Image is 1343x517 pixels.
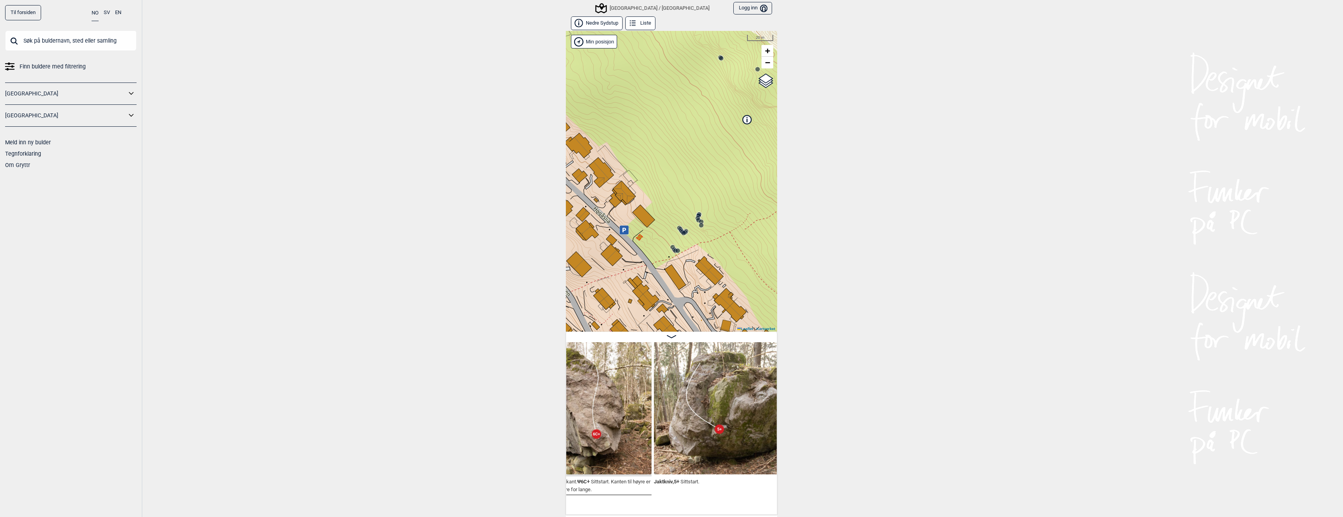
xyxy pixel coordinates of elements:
a: Om Gryttr [5,162,30,168]
a: Zoom in [762,45,773,57]
a: Finn buldere med filtrering [5,61,137,72]
a: [GEOGRAPHIC_DATA] [5,110,126,121]
a: Til forsiden [5,5,41,20]
span: | [754,327,755,331]
a: Meld inn ny bulder [5,139,51,145]
div: [GEOGRAPHIC_DATA] / [GEOGRAPHIC_DATA] [596,4,709,13]
button: EN [115,5,121,20]
a: Kartverket [756,327,775,331]
a: Zoom out [762,57,773,68]
span: − [765,57,770,67]
span: + [765,46,770,56]
a: Tegnforklaring [5,151,41,157]
button: NO [92,5,99,21]
a: Leaflet [737,327,753,331]
div: 20 m [747,35,773,41]
a: [GEOGRAPHIC_DATA] [5,88,126,99]
button: Nedre Sydstup [571,16,623,30]
p: Sittstart. [681,479,699,485]
button: Liste [625,16,655,30]
img: Fronten SS [519,342,652,474]
input: Søk på buldernavn, sted eller samling [5,31,137,51]
button: Logg inn [733,2,772,15]
span: Ψ 6C+ [577,477,590,485]
button: SV [104,5,110,20]
a: Layers [758,72,773,90]
p: Sittstart. Kanten til høyre er eliminert. Vanskeligere for lange. [519,479,650,492]
img: Jaktkniv 210416 [654,342,786,474]
div: Vis min posisjon [571,35,617,48]
span: Jaktkniv , 5+ [654,477,679,485]
span: Finn buldere med filtrering [20,61,86,72]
